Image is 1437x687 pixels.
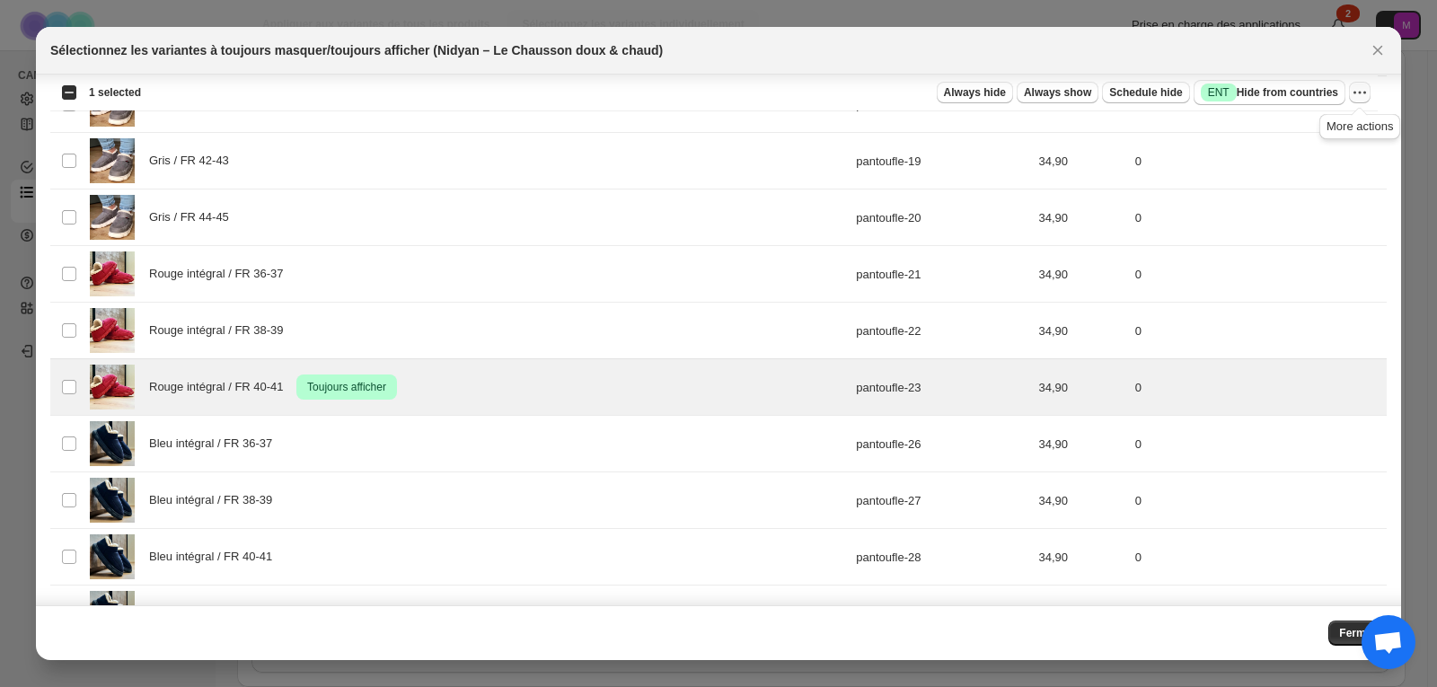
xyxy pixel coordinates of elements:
span: Hide from countries [1201,84,1338,101]
font: 34,90 [1038,267,1068,280]
font: pantoufle-23 [856,380,921,393]
button: Always show [1017,82,1098,103]
font: Sélectionnez les variantes à toujours masquer/toujours afficher (Nidyan – Le Chausson doux & chaud) [50,43,663,57]
img: ImageToStl.com_20250910_101316.avif [90,591,135,636]
font: 34,90 [1038,493,1068,506]
font: pantoufle-20 [856,210,921,224]
font: Rouge intégral / FR 36-37 [149,267,284,280]
font: 0 [1135,493,1142,506]
font: Bleu intégral / FR 38-39 [149,493,272,506]
img: ImageToStl.com_20250910_100527.avif [90,195,135,240]
font: Gris / FR 44-45 [149,210,229,224]
font: Fermer [1339,627,1376,639]
img: ImageToStl.com_20250910_101316.avif [90,478,135,523]
img: ImageToStl.com_20250910_101316.avif [90,534,135,579]
font: Rouge intégral / FR 38-39 [149,323,284,337]
font: Bleu intégral / FR 40-41 [149,550,272,563]
font: pantoufle-27 [856,493,921,506]
font: 0 [1135,380,1142,393]
button: More actions [1349,82,1371,103]
font: 0 [1135,323,1142,337]
button: Schedule hide [1102,82,1189,103]
font: pantoufle-21 [856,267,921,280]
button: Always hide [937,82,1013,103]
img: ImageToStl.com_20250910_101316.avif [90,421,135,466]
font: pantoufle-28 [856,550,921,563]
font: pantoufle-26 [856,436,921,450]
img: ImageToStl.com_20250910_101516.avif [90,308,135,353]
font: 0 [1135,154,1142,167]
button: SuccessENTHide from countries [1194,80,1345,105]
span: ENT [1208,85,1230,100]
font: 34,90 [1038,550,1068,563]
span: Always show [1024,85,1091,100]
button: Fermer [1328,621,1387,646]
font: pantoufle-19 [856,154,921,167]
span: Schedule hide [1109,85,1182,100]
img: ImageToStl.com_20250910_101516.avif [90,365,135,410]
span: Always hide [944,85,1006,100]
font: 0 [1135,550,1142,563]
font: 34,90 [1038,323,1068,337]
font: 34,90 [1038,210,1068,224]
span: 1 selected [89,85,141,100]
font: 0 [1135,267,1142,280]
div: Ouvrir le chat [1362,615,1415,669]
font: 0 [1135,210,1142,224]
font: Toujours afficher [307,381,386,393]
button: Fermer [1365,38,1390,63]
font: 0 [1135,436,1142,450]
font: 34,90 [1038,154,1068,167]
font: Gris / FR 42-43 [149,154,229,167]
img: ImageToStl.com_20250910_100527.avif [90,138,135,183]
font: 34,90 [1038,380,1068,393]
font: pantoufle-22 [856,323,921,337]
font: 34,90 [1038,436,1068,450]
font: Rouge intégral / FR 40-41 [149,380,284,393]
img: ImageToStl.com_20250910_101516.avif [90,251,135,296]
font: Bleu intégral / FR 36-37 [149,436,272,450]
